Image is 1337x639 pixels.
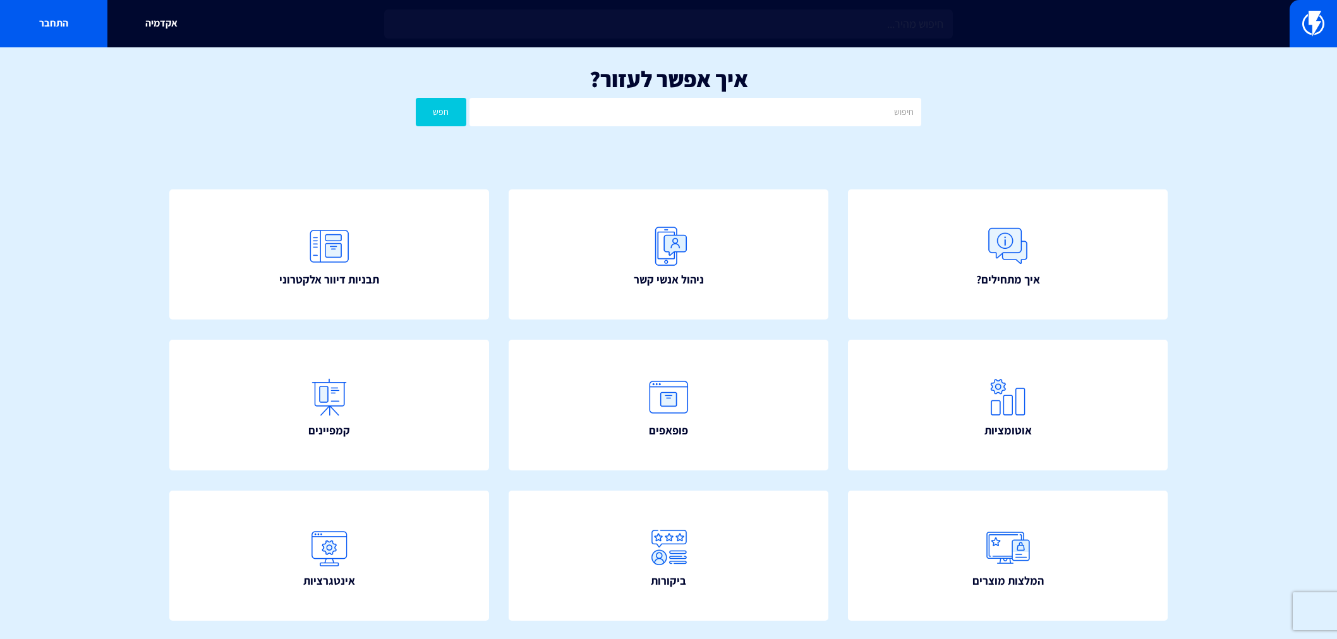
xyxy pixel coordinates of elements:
span: איך מתחילים? [976,272,1040,288]
a: ביקורות [509,491,828,621]
span: אוטומציות [984,422,1032,439]
input: חיפוש מהיר... [384,9,953,39]
a: המלצות מוצרים [848,491,1168,621]
a: ניהול אנשי קשר [509,189,828,320]
a: אינטגרציות [169,491,489,621]
input: חיפוש [469,98,921,126]
span: ביקורות [651,573,686,589]
a: קמפיינים [169,340,489,470]
span: פופאפים [649,422,688,439]
button: חפש [416,98,466,126]
a: תבניות דיוור אלקטרוני [169,189,489,320]
span: ניהול אנשי קשר [634,272,704,288]
a: פופאפים [509,340,828,470]
span: אינטגרציות [303,573,355,589]
a: איך מתחילים? [848,189,1168,320]
span: תבניות דיוור אלקטרוני [279,272,379,288]
h1: איך אפשר לעזור? [19,66,1318,92]
span: המלצות מוצרים [972,573,1044,589]
span: קמפיינים [308,422,350,439]
a: אוטומציות [848,340,1168,470]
